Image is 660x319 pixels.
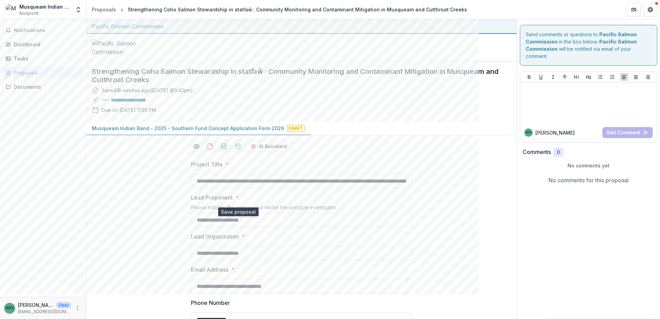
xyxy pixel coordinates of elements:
[74,304,82,312] button: More
[584,73,593,81] button: Heading 2
[18,309,71,315] p: [EMAIL_ADDRESS][DOMAIN_NAME]
[3,81,83,93] a: Documents
[549,73,557,81] button: Italicize
[525,73,533,81] button: Bold
[101,98,108,103] p: 100 %
[191,299,230,307] p: Phone Number
[572,73,581,81] button: Heading 1
[219,141,230,152] button: download-proposal
[205,141,216,152] button: download-proposal
[643,3,657,17] button: Get Help
[191,160,223,168] p: Project Title
[596,73,604,81] button: Bullet List
[191,193,233,202] p: Lead Proponent
[92,67,500,84] h2: Strengthening Coho Salmon Stewardship in statl̕əw̓ : Community Monitoring and Contaminant Mitigat...
[14,55,78,62] div: Tasks
[128,6,467,13] div: Strengthening Coho Salmon Stewardship in statl̕əw̓ : Community Monitoring and Contaminant Mitigat...
[3,39,83,50] a: Dashboard
[537,73,545,81] button: Underline
[89,4,119,14] a: Proposals
[101,87,193,94] div: Saved 18 minutes ago ( [DATE] @ 3:42pm )
[92,39,161,56] img: Pacific Salmon Commission
[535,129,575,136] p: [PERSON_NAME]
[74,3,83,17] button: Open entity switcher
[644,73,652,81] button: Align Right
[608,73,617,81] button: Ordered List
[523,149,551,155] h2: Comments
[632,73,640,81] button: Align Center
[549,176,629,184] p: No comments for this proposal
[6,4,17,15] img: Musqueam Indian Band
[18,301,54,309] p: [PERSON_NAME]
[557,149,560,155] span: 0
[19,10,39,17] span: Nonprofit
[232,141,243,152] button: download-proposal
[14,69,78,76] div: Proposals
[523,162,655,169] p: No comments yet
[246,141,292,152] button: AI Assistant
[520,25,658,66] div: Send comments or questions to in the box below. will be notified via email of your comment.
[57,302,71,308] p: User
[92,22,511,30] div: Pacific Salmon Commission
[3,67,83,78] a: Proposals
[191,232,239,241] p: Lead Organization
[19,3,71,10] div: Musqueam Indian Band
[3,53,83,64] a: Tasks
[191,204,412,213] div: Please indicate the person who will be the principle investigator.
[3,25,83,36] button: Notifications
[191,141,202,152] button: Preview 7288c1fb-5555-4181-9e50-4e41c23b38c8-0.pdf
[101,106,156,114] p: Due on [DATE] 11:59 PM
[14,41,78,48] div: Dashboard
[287,125,305,132] span: Draft
[14,28,80,33] span: Notifications
[6,306,13,310] div: Madeline Greenwood
[92,6,116,13] div: Proposals
[561,73,569,81] button: Strike
[89,4,470,14] nav: breadcrumb
[627,3,641,17] button: Partners
[602,127,653,138] button: Add Comment
[14,83,78,90] div: Documents
[526,131,531,134] div: Madeline Greenwood
[191,265,229,274] p: Email Address
[92,125,284,132] p: Musqueam Indian Band - 2025 - Southern Fund Concept Application Form 2026
[620,73,628,81] button: Align Left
